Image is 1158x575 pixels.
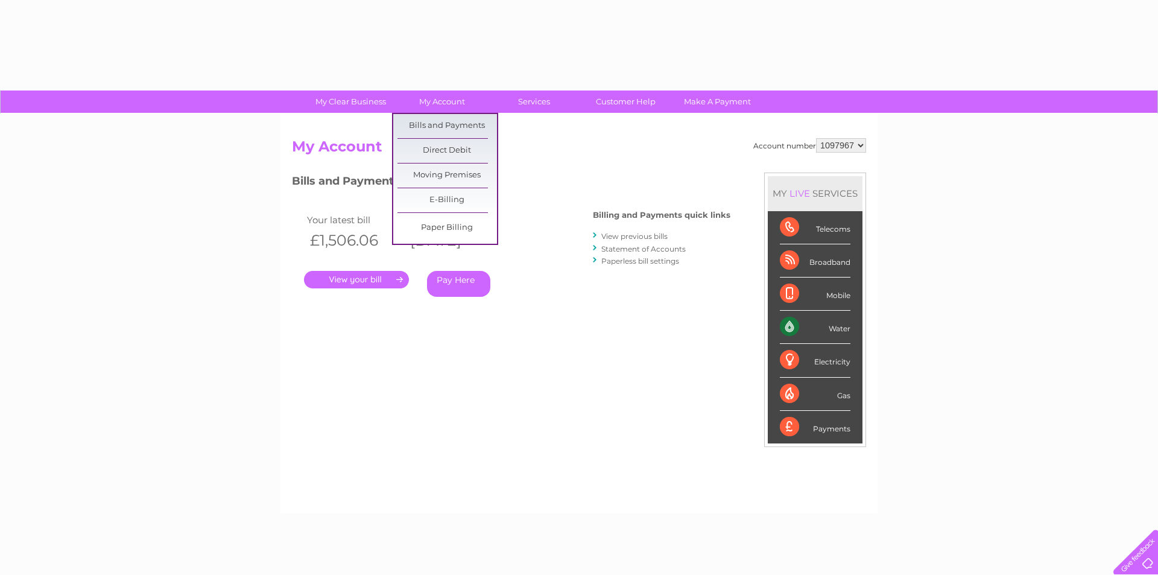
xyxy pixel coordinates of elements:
h3: Bills and Payments [292,173,730,194]
div: LIVE [787,188,812,199]
a: Statement of Accounts [601,244,686,253]
a: Bills and Payments [397,114,497,138]
a: View previous bills [601,232,668,241]
a: My Clear Business [301,91,400,113]
a: Moving Premises [397,164,497,188]
a: Direct Debit [397,139,497,163]
div: Broadband [780,244,850,278]
td: Your latest bill [304,212,404,228]
h2: My Account [292,138,866,161]
div: MY SERVICES [768,176,862,211]
div: Water [780,311,850,344]
div: Gas [780,378,850,411]
div: Mobile [780,278,850,311]
a: E-Billing [397,188,497,212]
a: Paper Billing [397,216,497,240]
a: Pay Here [427,271,490,297]
a: Make A Payment [668,91,767,113]
a: My Account [393,91,492,113]
a: . [304,271,409,288]
div: Electricity [780,344,850,377]
a: Services [484,91,584,113]
th: £1,506.06 [304,228,404,253]
a: Paperless bill settings [601,256,679,265]
div: Payments [780,411,850,443]
div: Telecoms [780,211,850,244]
div: Account number [753,138,866,153]
h4: Billing and Payments quick links [593,211,730,220]
a: Customer Help [576,91,675,113]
